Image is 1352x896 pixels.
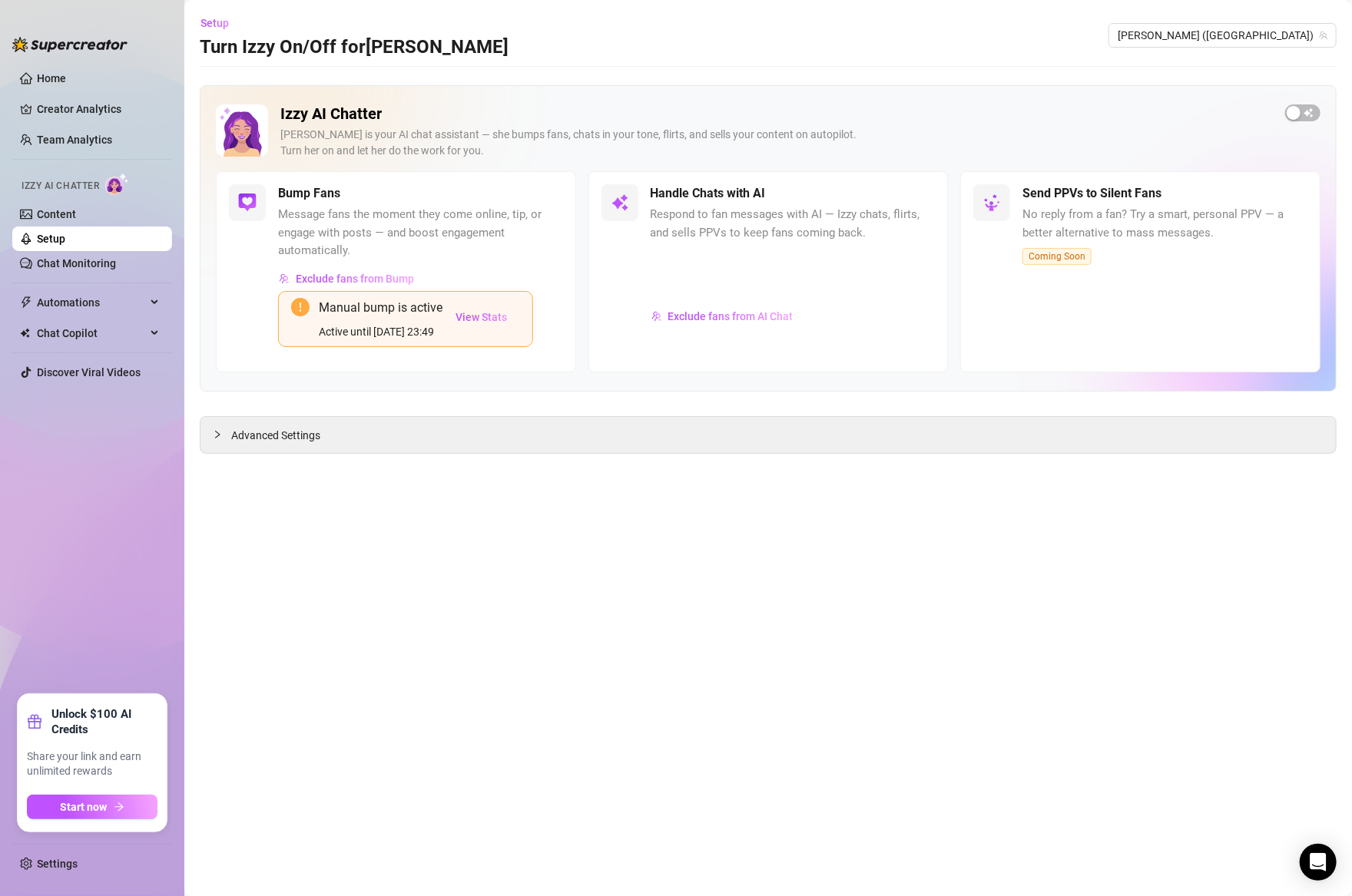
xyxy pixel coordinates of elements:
button: Exclude fans from AI Chat [651,304,794,329]
a: Settings [37,858,78,870]
span: Respond to fan messages with AI — Izzy chats, flirts, and sells PPVs to keep fans coming back. [651,206,936,242]
span: exclamation-circle [291,298,310,316]
a: Setup [37,233,65,245]
span: Exclude fans from Bump [296,273,414,285]
span: thunderbolt [20,296,32,309]
h5: Handle Chats with AI [651,184,766,203]
span: collapsed [213,430,222,439]
span: Chat Copilot [37,321,146,346]
img: svg%3e [983,193,1001,212]
div: Active until [DATE] 23:49 [319,323,442,340]
img: logo-BBDzfeDw.svg [12,37,128,52]
button: Setup [200,11,241,35]
a: Chat Monitoring [37,257,116,269]
span: Exclude fans from AI Chat [668,310,794,322]
span: Izzy AI Chatter [22,179,99,193]
span: Automations [37,290,146,315]
button: View Stats [442,298,520,336]
span: team [1319,31,1328,40]
button: Exclude fans from Bump [278,266,415,291]
img: svg%3e [279,273,290,284]
strong: Unlock $100 AI Credits [51,706,157,737]
img: Izzy AI Chatter [216,104,268,157]
span: Message fans the moment they come online, tip, or engage with posts — and boost engagement automa... [278,206,563,260]
div: [PERSON_NAME] is your AI chat assistant — she bumps fans, chats in your tone, flirts, and sells y... [280,127,1273,159]
span: Start now [61,801,108,813]
img: Chat Copilot [20,328,30,339]
h5: Send PPVs to Silent Fans [1022,184,1161,203]
h5: Bump Fans [278,184,340,203]
img: AI Chatter [105,173,129,195]
div: Manual bump is active [319,298,442,317]
a: Discover Viral Videos [37,366,141,379]
button: Start nowarrow-right [27,795,157,819]
span: Share your link and earn unlimited rewards [27,749,157,779]
a: Creator Analytics [37,97,160,121]
h3: Turn Izzy On/Off for [PERSON_NAME] [200,35,509,60]
span: arrow-right [114,802,124,812]
a: Home [37,72,66,84]
span: Coming Soon [1022,248,1092,265]
img: svg%3e [238,193,257,212]
div: Open Intercom Messenger [1300,844,1337,881]
a: Team Analytics [37,134,112,146]
span: Setup [200,17,229,29]
span: Linda (lindavo) [1118,24,1327,47]
h2: Izzy AI Chatter [280,104,1273,124]
a: Content [37,208,76,220]
img: svg%3e [651,311,662,322]
span: No reply from a fan? Try a smart, personal PPV — a better alternative to mass messages. [1022,206,1307,242]
div: collapsed [213,426,231,443]
img: svg%3e [611,193,629,212]
span: gift [27,714,42,729]
span: View Stats [456,311,507,323]
span: Advanced Settings [231,427,320,444]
